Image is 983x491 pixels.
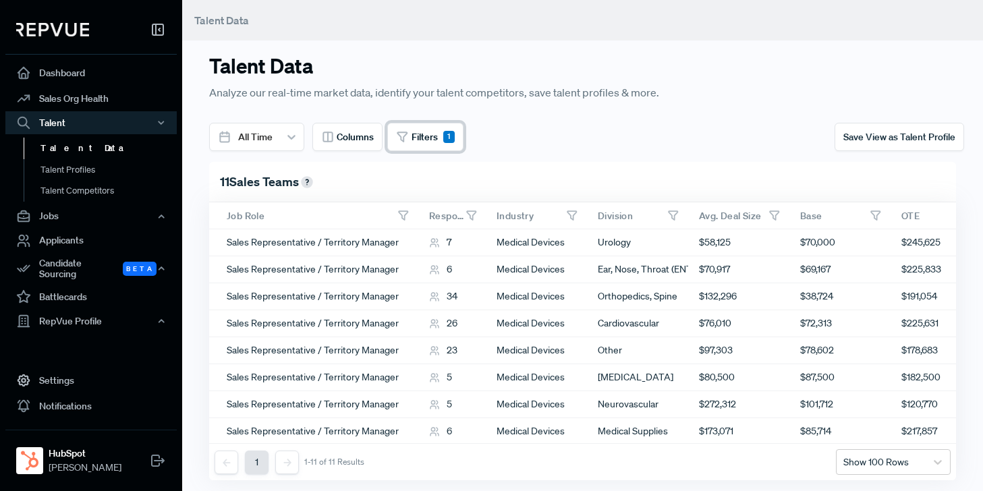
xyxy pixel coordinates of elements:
p: Analyze our real-time market data, identify your talent competitors, save talent profiles & more. [209,84,765,101]
div: 11 Sales Teams [209,162,956,202]
span: $97,303 [699,343,733,357]
div: Medical Devices [486,283,587,310]
span: $78,602 [800,343,834,357]
div: Toggle SortBy [688,202,789,229]
a: Notifications [5,393,177,419]
span: $191,054 [901,289,937,304]
span: Beta [123,262,157,276]
div: 5 [429,370,452,384]
span: Job Role [227,210,264,222]
div: Sales Representative / Territory Manager [216,364,418,391]
div: Medical Supplies [587,418,688,445]
a: Dashboard [5,60,177,86]
button: Filters1 [387,123,464,151]
div: Cardiovascular [587,310,688,337]
div: Sales Representative / Territory Manager [216,283,418,310]
div: Toggle SortBy [789,202,891,229]
span: $58,125 [699,235,731,250]
span: $225,833 [901,262,941,277]
span: Base [800,210,822,222]
div: 7 [429,235,451,250]
span: Filters [412,130,438,144]
span: Avg. Deal Size [699,210,762,222]
span: $272,312 [699,397,736,411]
span: Columns [337,130,374,144]
div: Medical Devices [486,391,587,418]
span: $38,724 [800,289,833,304]
span: OTE [901,210,920,222]
span: $70,917 [699,262,730,277]
div: Toggle SortBy [418,202,486,229]
button: RepVue Profile [5,310,177,333]
div: [MEDICAL_DATA] [587,364,688,391]
span: $182,500 [901,370,940,384]
button: Candidate Sourcing Beta [5,254,177,285]
button: Jobs [5,205,177,228]
button: Previous [215,451,238,474]
span: Respondents [429,210,466,222]
span: $80,500 [699,370,735,384]
button: 1 [245,451,269,474]
button: Save View as Talent Profile [835,123,964,151]
a: HubSpotHubSpot[PERSON_NAME] [5,430,177,480]
span: $101,712 [800,397,833,411]
span: $245,625 [901,235,940,250]
span: $178,683 [901,343,938,357]
div: Candidate Sourcing [5,254,177,285]
span: $69,167 [800,262,831,277]
button: Talent [5,111,177,134]
div: Toggle SortBy [216,202,418,229]
h3: Talent Data [209,54,765,78]
img: HubSpot [19,450,40,471]
span: $225,631 [901,316,938,330]
a: Talent Data [24,138,195,159]
div: Neurovascular [587,391,688,418]
div: Medical Devices [486,229,587,256]
div: 6 [429,424,452,438]
div: 34 [429,289,457,304]
span: [PERSON_NAME] [49,461,121,475]
span: $72,313 [800,316,832,330]
div: Other [587,337,688,364]
div: Medical Devices [486,256,587,283]
span: Division [598,210,633,222]
div: Sales Representative / Territory Manager [216,418,418,445]
a: Applicants [5,228,177,254]
div: Toggle SortBy [587,202,688,229]
div: Sales Representative / Territory Manager [216,337,418,364]
div: Medical Devices [486,418,587,445]
span: Industry [497,210,534,222]
div: Sales Representative / Territory Manager [216,229,418,256]
div: 5 [429,397,452,411]
div: Medical Devices [486,310,587,337]
span: $173,071 [699,424,733,438]
span: Save View as Talent Profile [843,131,955,143]
nav: pagination [215,451,364,474]
div: Toggle SortBy [486,202,587,229]
span: Talent Data [194,13,249,27]
div: Sales Representative / Territory Manager [216,256,418,283]
div: Sales Representative / Territory Manager [216,391,418,418]
button: Next [275,451,299,474]
a: Sales Org Health [5,86,177,111]
span: $76,010 [699,316,731,330]
a: Talent Competitors [24,180,195,202]
div: 26 [429,316,457,330]
span: $85,714 [800,424,831,438]
div: Sales Representative / Territory Manager [216,310,418,337]
strong: HubSpot [49,446,121,461]
div: Ear, Nose, Throat (ENT) [587,256,688,283]
div: 6 [429,262,452,277]
span: $70,000 [800,235,835,250]
div: 1 [443,131,455,143]
a: Talent Profiles [24,159,195,181]
a: Settings [5,368,177,393]
span: $120,770 [901,397,938,411]
div: Urology [587,229,688,256]
button: Columns [312,123,383,151]
span: $217,857 [901,424,937,438]
span: $87,500 [800,370,835,384]
a: Battlecards [5,284,177,310]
